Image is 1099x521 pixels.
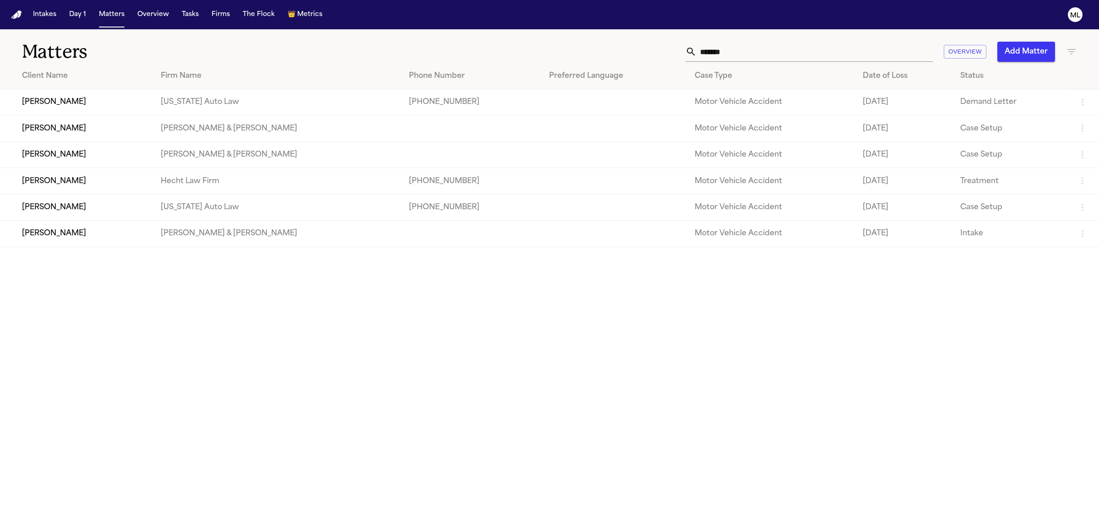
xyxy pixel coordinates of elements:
[863,71,946,81] div: Date of Loss
[687,168,855,194] td: Motor Vehicle Accident
[855,89,953,115] td: [DATE]
[549,71,680,81] div: Preferred Language
[402,89,542,115] td: [PHONE_NUMBER]
[402,194,542,220] td: [PHONE_NUMBER]
[687,115,855,141] td: Motor Vehicle Accident
[855,141,953,168] td: [DATE]
[687,194,855,220] td: Motor Vehicle Accident
[153,221,402,247] td: [PERSON_NAME] & [PERSON_NAME]
[153,115,402,141] td: [PERSON_NAME] & [PERSON_NAME]
[687,141,855,168] td: Motor Vehicle Accident
[409,71,534,81] div: Phone Number
[944,45,986,59] button: Overview
[153,194,402,220] td: [US_STATE] Auto Law
[22,40,338,63] h1: Matters
[284,6,326,23] button: crownMetrics
[855,115,953,141] td: [DATE]
[855,221,953,247] td: [DATE]
[208,6,234,23] button: Firms
[95,6,128,23] button: Matters
[239,6,278,23] button: The Flock
[997,42,1055,62] button: Add Matter
[65,6,90,23] button: Day 1
[953,115,1070,141] td: Case Setup
[960,71,1062,81] div: Status
[178,6,202,23] button: Tasks
[134,6,173,23] button: Overview
[687,89,855,115] td: Motor Vehicle Accident
[161,71,394,81] div: Firm Name
[953,141,1070,168] td: Case Setup
[153,141,402,168] td: [PERSON_NAME] & [PERSON_NAME]
[29,6,60,23] button: Intakes
[953,194,1070,220] td: Case Setup
[855,194,953,220] td: [DATE]
[402,168,542,194] td: [PHONE_NUMBER]
[695,71,848,81] div: Case Type
[22,71,146,81] div: Client Name
[953,89,1070,115] td: Demand Letter
[953,168,1070,194] td: Treatment
[953,221,1070,247] td: Intake
[11,11,22,19] a: Home
[153,89,402,115] td: [US_STATE] Auto Law
[687,221,855,247] td: Motor Vehicle Accident
[855,168,953,194] td: [DATE]
[153,168,402,194] td: Hecht Law Firm
[11,11,22,19] img: Finch Logo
